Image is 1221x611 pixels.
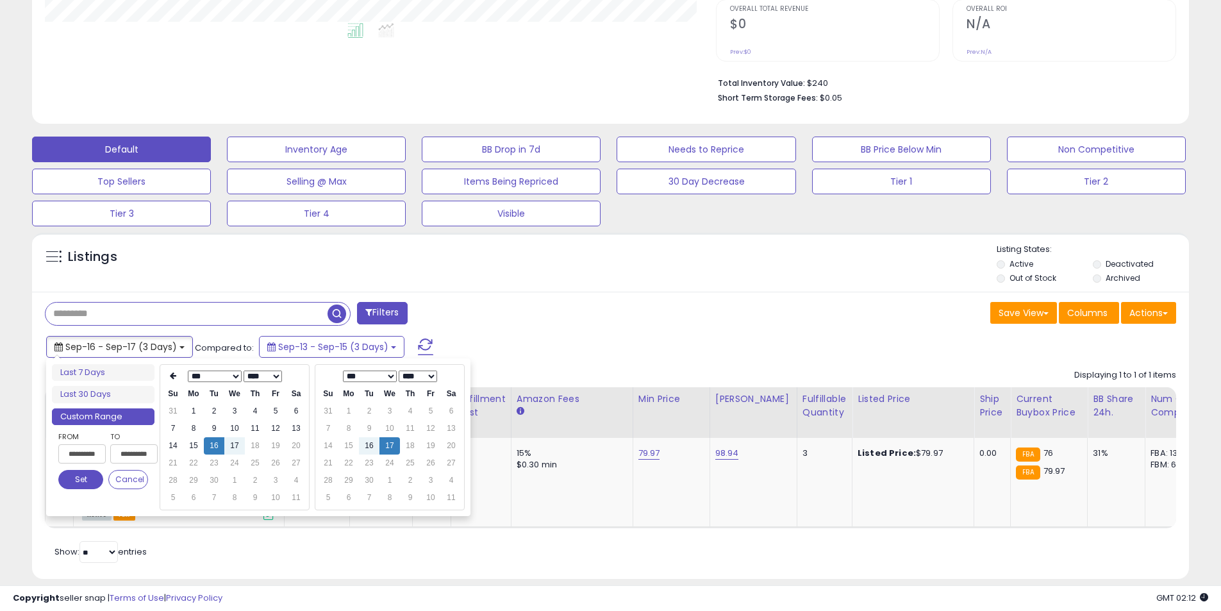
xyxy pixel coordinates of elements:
div: BB Share 24h. [1093,392,1140,419]
span: 2025-09-18 02:12 GMT [1156,592,1208,604]
td: 10 [379,420,400,437]
td: 25 [245,455,265,472]
td: 4 [245,403,265,420]
label: To [110,430,148,443]
td: 13 [286,420,306,437]
div: 0.00 [979,448,1001,459]
th: Mo [338,385,359,403]
td: 22 [183,455,204,472]
div: 15% [517,448,623,459]
td: 10 [265,489,286,506]
span: Compared to: [195,342,254,354]
td: 26 [265,455,286,472]
td: 20 [441,437,461,455]
td: 30 [359,472,379,489]
div: Min Price [638,392,704,406]
td: 11 [441,489,461,506]
td: 30 [204,472,224,489]
th: Su [318,385,338,403]
div: Current Buybox Price [1016,392,1082,419]
td: 2 [359,403,379,420]
button: Non Competitive [1007,137,1186,162]
div: Listed Price [858,392,968,406]
td: 21 [163,455,183,472]
td: 28 [163,472,183,489]
button: Cancel [108,470,148,489]
button: Sep-13 - Sep-15 (3 Days) [259,336,404,358]
button: Selling @ Max [227,169,406,194]
td: 9 [245,489,265,506]
div: 31% [1093,448,1135,459]
span: Sep-13 - Sep-15 (3 Days) [278,340,388,353]
div: ASIN: [82,448,274,519]
small: FBA [1016,465,1040,480]
span: 76 [1043,447,1053,459]
td: 31 [318,403,338,420]
span: Show: entries [54,546,147,558]
span: Sep-16 - Sep-17 (3 Days) [65,340,177,353]
td: 1 [224,472,245,489]
td: 3 [265,472,286,489]
td: 15 [183,437,204,455]
td: 23 [204,455,224,472]
button: Top Sellers [32,169,211,194]
td: 5 [163,489,183,506]
td: 21 [318,455,338,472]
td: 17 [379,437,400,455]
span: Overall Total Revenue [730,6,939,13]
td: 13 [441,420,461,437]
td: 11 [245,420,265,437]
td: 7 [163,420,183,437]
td: 14 [163,437,183,455]
b: Short Term Storage Fees: [718,92,818,103]
a: Privacy Policy [166,592,222,604]
th: Th [400,385,420,403]
th: Sa [286,385,306,403]
p: Listing States: [997,244,1189,256]
div: 3 [802,448,842,459]
button: Actions [1121,302,1176,324]
th: We [379,385,400,403]
div: seller snap | | [13,592,222,605]
td: 2 [245,472,265,489]
td: 19 [420,437,441,455]
div: $79.97 [858,448,964,459]
td: 8 [338,420,359,437]
td: 29 [183,472,204,489]
td: 6 [441,403,461,420]
td: 16 [359,437,379,455]
td: 3 [379,403,400,420]
span: Overall ROI [967,6,1175,13]
a: 79.97 [638,447,660,460]
td: 5 [420,403,441,420]
th: Sa [441,385,461,403]
td: 8 [224,489,245,506]
label: Out of Stock [1009,272,1056,283]
td: 18 [400,437,420,455]
h2: N/A [967,17,1175,34]
a: 98.94 [715,447,739,460]
h5: Listings [68,248,117,266]
td: 12 [265,420,286,437]
small: Prev: $0 [730,48,751,56]
td: 17 [224,437,245,455]
div: Num of Comp. [1150,392,1197,419]
label: Active [1009,258,1033,269]
td: 19 [265,437,286,455]
li: Custom Range [52,408,154,426]
small: Prev: N/A [967,48,992,56]
td: 15 [338,437,359,455]
td: 27 [286,455,306,472]
td: 3 [224,403,245,420]
li: $240 [718,74,1167,90]
th: Su [163,385,183,403]
td: 31 [163,403,183,420]
td: 29 [338,472,359,489]
td: 4 [441,472,461,489]
small: FBA [1016,448,1040,462]
td: 28 [318,472,338,489]
td: 1 [379,472,400,489]
td: 8 [379,489,400,506]
button: BB Drop in 7d [422,137,601,162]
button: Tier 2 [1007,169,1186,194]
